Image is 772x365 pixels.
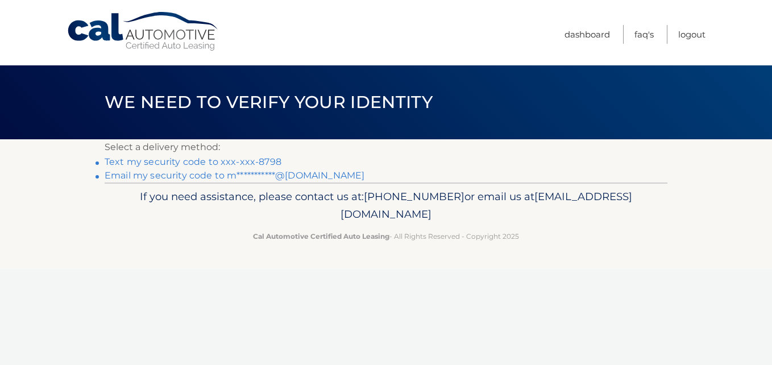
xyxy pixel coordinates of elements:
a: Cal Automotive [67,11,220,52]
a: FAQ's [634,25,654,44]
p: If you need assistance, please contact us at: or email us at [112,188,660,224]
p: - All Rights Reserved - Copyright 2025 [112,230,660,242]
p: Select a delivery method: [105,139,667,155]
a: Dashboard [565,25,610,44]
span: We need to verify your identity [105,92,433,113]
strong: Cal Automotive Certified Auto Leasing [253,232,389,240]
span: [PHONE_NUMBER] [364,190,464,203]
a: Logout [678,25,705,44]
a: Text my security code to xxx-xxx-8798 [105,156,281,167]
